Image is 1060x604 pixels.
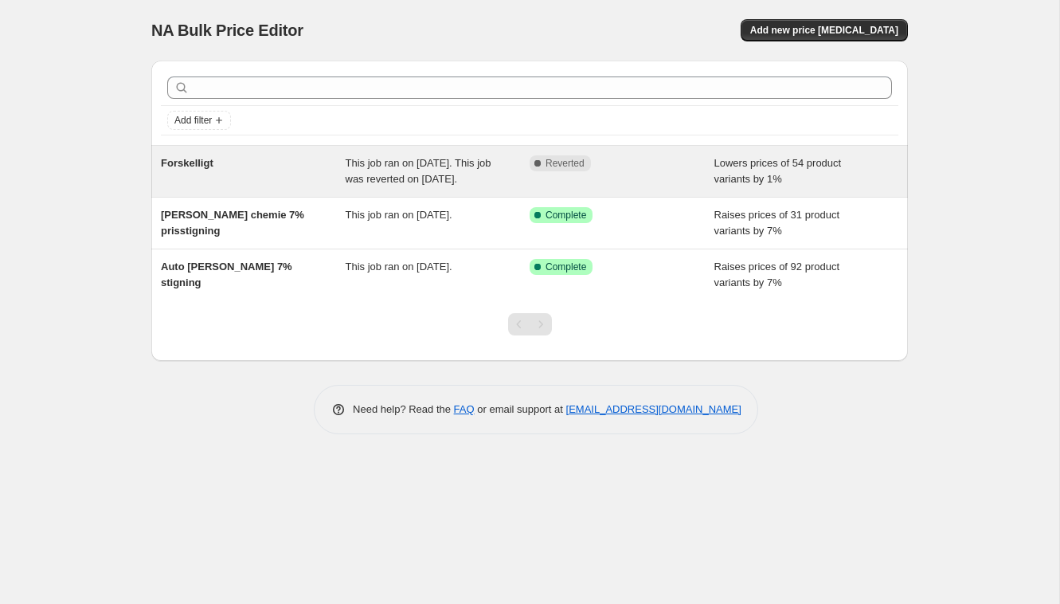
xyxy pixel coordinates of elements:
nav: Pagination [508,313,552,335]
span: This job ran on [DATE]. [346,261,452,273]
a: [EMAIL_ADDRESS][DOMAIN_NAME] [566,403,741,415]
span: Reverted [546,157,585,170]
span: Auto [PERSON_NAME] 7% stigning [161,261,292,288]
button: Add new price [MEDICAL_DATA] [741,19,908,41]
span: This job ran on [DATE]. [346,209,452,221]
span: NA Bulk Price Editor [151,22,303,39]
span: Add new price [MEDICAL_DATA] [750,24,898,37]
button: Add filter [167,111,231,130]
span: Lowers prices of 54 product variants by 1% [714,157,842,185]
span: Forskelligt [161,157,213,169]
span: Complete [546,209,586,222]
span: This job ran on [DATE]. This job was reverted on [DATE]. [346,157,491,185]
a: FAQ [454,403,475,415]
span: Raises prices of 31 product variants by 7% [714,209,840,237]
span: or email support at [475,403,566,415]
span: Complete [546,261,586,273]
span: Raises prices of 92 product variants by 7% [714,261,840,288]
span: Add filter [174,114,212,127]
span: [PERSON_NAME] chemie 7% prisstigning [161,209,304,237]
span: Need help? Read the [353,403,454,415]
